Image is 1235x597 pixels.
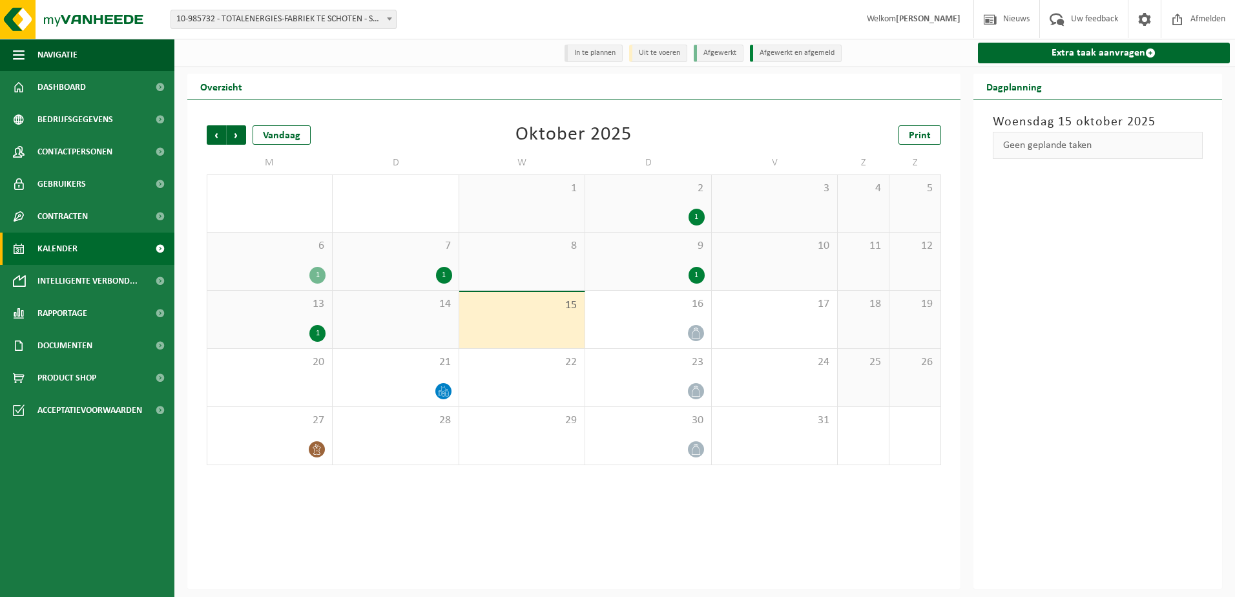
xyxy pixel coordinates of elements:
[339,239,451,253] span: 7
[436,267,452,284] div: 1
[565,45,623,62] li: In te plannen
[466,298,578,313] span: 15
[37,330,92,362] span: Documenten
[694,45,743,62] li: Afgewerkt
[592,414,704,428] span: 30
[37,168,86,200] span: Gebruikers
[973,74,1055,99] h2: Dagplanning
[750,45,842,62] li: Afgewerkt en afgemeld
[466,355,578,370] span: 22
[207,151,333,174] td: M
[592,239,704,253] span: 9
[37,39,78,71] span: Navigatie
[898,125,941,145] a: Print
[838,151,889,174] td: Z
[37,200,88,233] span: Contracten
[896,239,934,253] span: 12
[309,325,326,342] div: 1
[718,297,831,311] span: 17
[592,297,704,311] span: 16
[844,239,882,253] span: 11
[993,112,1203,132] h3: Woensdag 15 oktober 2025
[515,125,632,145] div: Oktober 2025
[6,569,216,597] iframe: chat widget
[459,151,585,174] td: W
[592,355,704,370] span: 23
[844,182,882,196] span: 4
[466,414,578,428] span: 29
[689,209,705,225] div: 1
[214,355,326,370] span: 20
[844,297,882,311] span: 18
[37,394,142,426] span: Acceptatievoorwaarden
[37,362,96,394] span: Product Shop
[889,151,941,174] td: Z
[592,182,704,196] span: 2
[629,45,687,62] li: Uit te voeren
[339,414,451,428] span: 28
[718,239,831,253] span: 10
[37,71,86,103] span: Dashboard
[339,355,451,370] span: 21
[718,355,831,370] span: 24
[309,267,326,284] div: 1
[466,239,578,253] span: 8
[585,151,711,174] td: D
[37,265,138,297] span: Intelligente verbond...
[896,297,934,311] span: 19
[466,182,578,196] span: 1
[712,151,838,174] td: V
[689,267,705,284] div: 1
[333,151,459,174] td: D
[896,182,934,196] span: 5
[207,125,226,145] span: Vorige
[37,103,113,136] span: Bedrijfsgegevens
[214,297,326,311] span: 13
[171,10,396,28] span: 10-985732 - TOTALENERGIES-FABRIEK TE SCHOTEN - SCHOTEN
[896,14,960,24] strong: [PERSON_NAME]
[37,297,87,330] span: Rapportage
[896,355,934,370] span: 26
[718,414,831,428] span: 31
[187,74,255,99] h2: Overzicht
[227,125,246,145] span: Volgende
[37,136,112,168] span: Contactpersonen
[978,43,1230,63] a: Extra taak aanvragen
[253,125,311,145] div: Vandaag
[339,297,451,311] span: 14
[909,131,931,141] span: Print
[718,182,831,196] span: 3
[37,233,78,265] span: Kalender
[844,355,882,370] span: 25
[993,132,1203,159] div: Geen geplande taken
[214,239,326,253] span: 6
[171,10,397,29] span: 10-985732 - TOTALENERGIES-FABRIEK TE SCHOTEN - SCHOTEN
[214,414,326,428] span: 27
